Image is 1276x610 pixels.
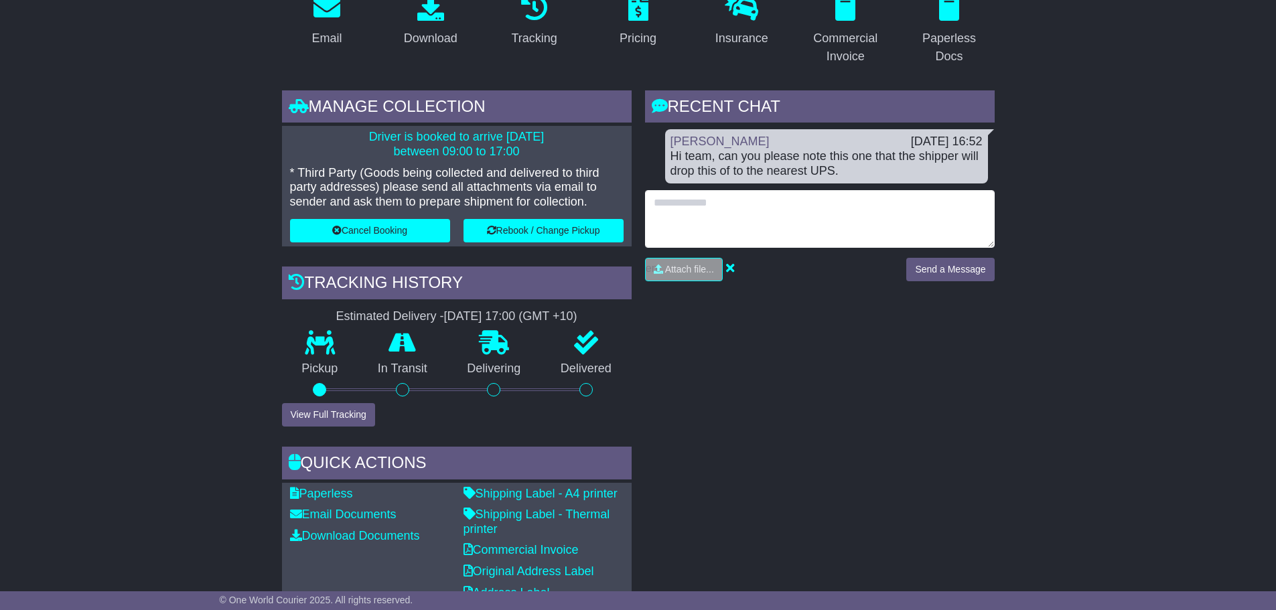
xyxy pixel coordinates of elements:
p: Delivering [447,362,541,376]
div: Hi team, can you please note this one that the shipper will drop this of to the nearest UPS. [670,149,983,178]
span: © One World Courier 2025. All rights reserved. [220,595,413,605]
a: Email Documents [290,508,397,521]
p: In Transit [358,362,447,376]
a: Shipping Label - Thermal printer [464,508,610,536]
a: Paperless [290,487,353,500]
div: Email [311,29,342,48]
a: Commercial Invoice [464,543,579,556]
div: Manage collection [282,90,632,127]
p: Delivered [541,362,632,376]
a: Download Documents [290,529,420,542]
a: [PERSON_NAME] [670,135,770,148]
p: Pickup [282,362,358,376]
div: Download [404,29,457,48]
div: Estimated Delivery - [282,309,632,324]
div: [DATE] 17:00 (GMT +10) [444,309,577,324]
button: Rebook / Change Pickup [464,219,624,242]
a: Original Address Label [464,564,594,578]
button: View Full Tracking [282,403,375,427]
button: Send a Message [906,258,994,281]
div: Tracking history [282,266,632,303]
p: * Third Party (Goods being collected and delivered to third party addresses) please send all atta... [290,166,624,210]
button: Cancel Booking [290,219,450,242]
a: Address Label [464,586,550,599]
div: Paperless Docs [913,29,986,66]
div: Tracking [511,29,557,48]
div: [DATE] 16:52 [911,135,983,149]
div: Commercial Invoice [809,29,882,66]
a: Shipping Label - A4 printer [464,487,618,500]
div: Insurance [715,29,768,48]
p: Driver is booked to arrive [DATE] between 09:00 to 17:00 [290,130,624,159]
div: Pricing [620,29,656,48]
div: Quick Actions [282,447,632,483]
div: RECENT CHAT [645,90,995,127]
